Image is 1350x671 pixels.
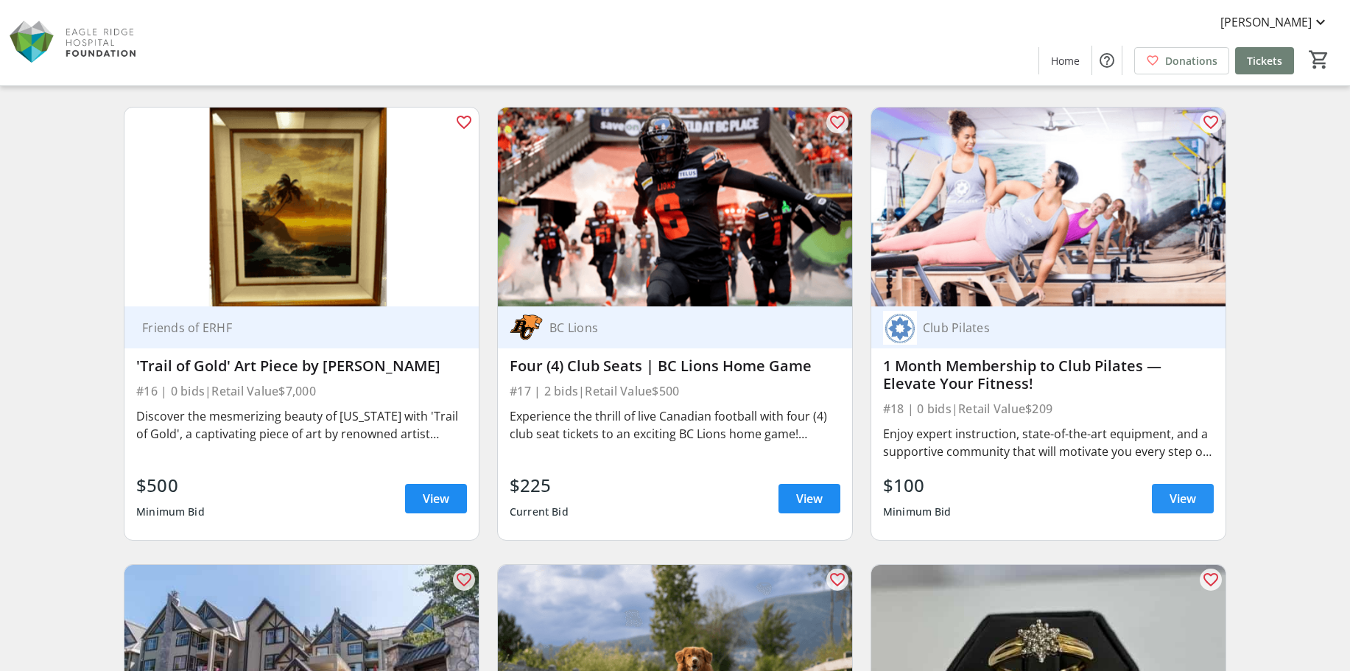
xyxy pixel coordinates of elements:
[510,381,840,401] div: #17 | 2 bids | Retail Value $500
[510,311,544,345] img: BC Lions
[1051,53,1080,68] span: Home
[124,108,479,307] img: 'Trail of Gold' Art Piece by Roy Gonzalez Tabora
[136,472,205,499] div: $500
[883,472,952,499] div: $100
[136,320,449,335] div: Friends of ERHF
[405,484,467,513] a: View
[1134,47,1229,74] a: Donations
[455,113,473,131] mat-icon: favorite_outline
[136,381,467,401] div: #16 | 0 bids | Retail Value $7,000
[136,499,205,525] div: Minimum Bid
[423,490,449,507] span: View
[1165,53,1217,68] span: Donations
[1220,13,1312,31] span: [PERSON_NAME]
[829,113,846,131] mat-icon: favorite_outline
[778,484,840,513] a: View
[9,6,140,80] img: Eagle Ridge Hospital Foundation's Logo
[510,407,840,443] div: Experience the thrill of live Canadian football with four (4) club seat tickets to an exciting BC...
[136,357,467,375] div: 'Trail of Gold' Art Piece by [PERSON_NAME]
[883,311,917,345] img: Club Pilates
[883,398,1214,419] div: #18 | 0 bids | Retail Value $209
[510,357,840,375] div: Four (4) Club Seats | BC Lions Home Game
[136,407,467,443] div: Discover the mesmerizing beauty of [US_STATE] with 'Trail of Gold', a captivating piece of art by...
[1039,47,1091,74] a: Home
[883,499,952,525] div: Minimum Bid
[1092,46,1122,75] button: Help
[1170,490,1196,507] span: View
[510,499,569,525] div: Current Bid
[883,425,1214,460] div: Enjoy expert instruction, state-of-the-art equipment, and a supportive community that will motiva...
[1202,113,1220,131] mat-icon: favorite_outline
[510,472,569,499] div: $225
[498,108,852,307] img: Four (4) Club Seats | BC Lions Home Game
[455,571,473,589] mat-icon: favorite_outline
[1209,10,1341,34] button: [PERSON_NAME]
[1152,484,1214,513] a: View
[1235,47,1294,74] a: Tickets
[871,108,1226,307] img: 1 Month Membership to Club Pilates — Elevate Your Fitness!
[1202,571,1220,589] mat-icon: favorite_outline
[883,357,1214,393] div: 1 Month Membership to Club Pilates — Elevate Your Fitness!
[1247,53,1282,68] span: Tickets
[917,320,1196,335] div: Club Pilates
[796,490,823,507] span: View
[544,320,823,335] div: BC Lions
[1306,46,1332,73] button: Cart
[829,571,846,589] mat-icon: favorite_outline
